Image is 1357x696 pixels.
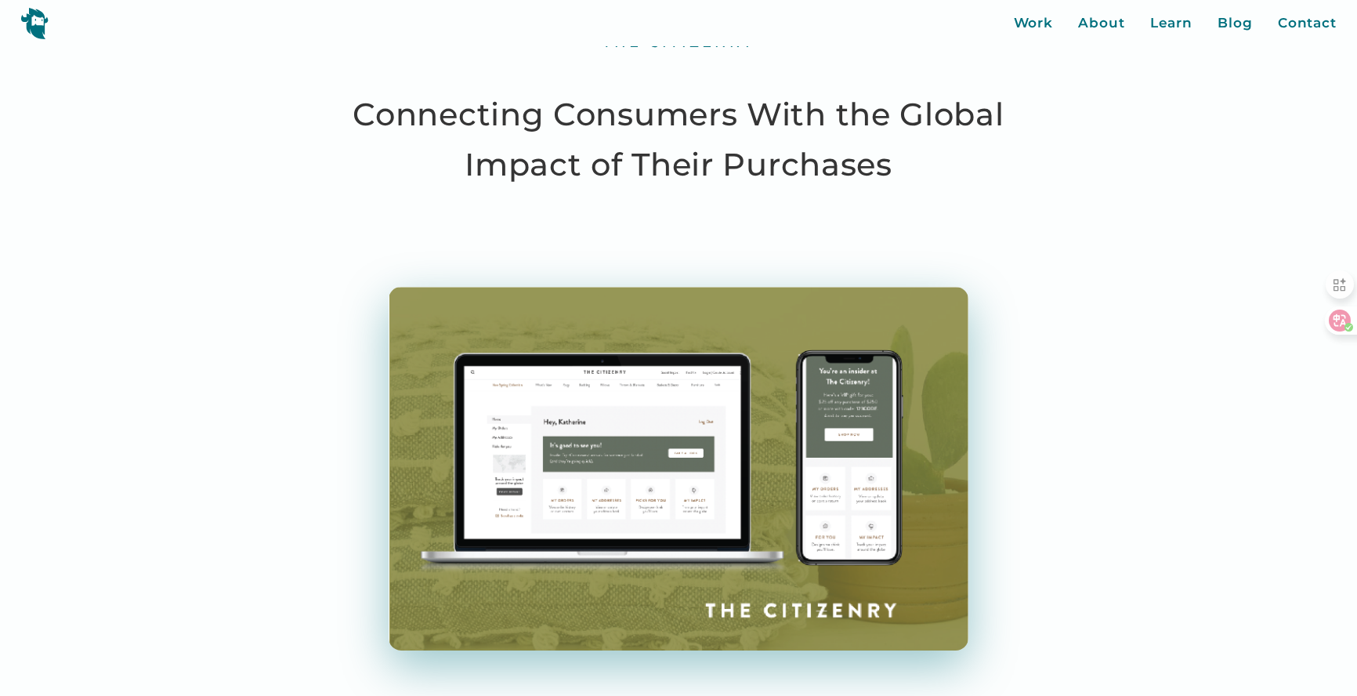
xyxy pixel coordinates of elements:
[1278,13,1337,34] a: Contact
[20,7,49,39] img: yeti logo icon
[1078,13,1125,34] a: About
[1014,13,1054,34] a: Work
[1150,13,1193,34] a: Learn
[326,89,1031,190] h1: Connecting Consumers With the Global Impact of Their Purchases
[1218,13,1253,34] a: Blog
